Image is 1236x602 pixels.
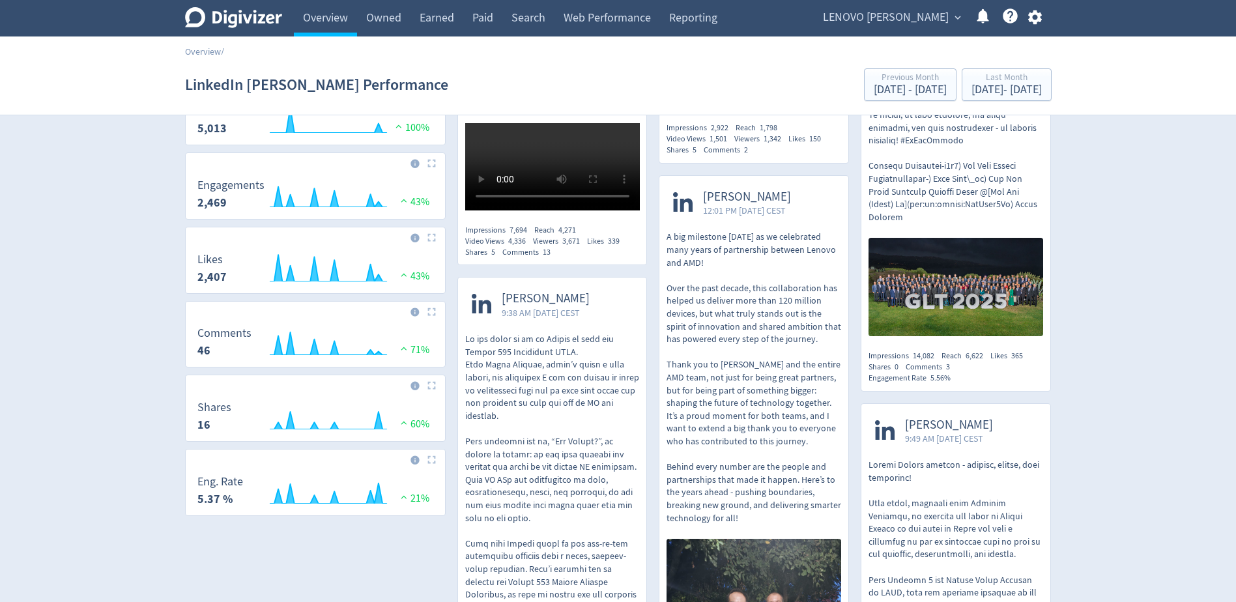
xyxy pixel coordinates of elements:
[502,291,590,306] span: [PERSON_NAME]
[185,46,221,57] a: Overview
[397,492,410,502] img: positive-performance.svg
[197,343,210,358] strong: 46
[397,343,410,353] img: positive-performance.svg
[874,84,947,96] div: [DATE] - [DATE]
[562,236,580,246] span: 3,671
[197,178,265,193] dt: Engagements
[191,327,440,362] svg: Comments 46
[185,64,448,106] h1: LinkedIn [PERSON_NAME] Performance
[905,432,993,445] span: 9:49 AM [DATE] CEST
[667,145,704,156] div: Shares
[465,247,502,258] div: Shares
[744,145,748,155] span: 2
[703,204,791,217] span: 12:01 PM [DATE] CEST
[191,401,440,436] svg: Shares 16
[392,121,405,131] img: positive-performance.svg
[197,491,233,507] strong: 5.37 %
[587,236,627,247] div: Likes
[946,362,950,372] span: 3
[734,134,788,145] div: Viewers
[869,238,1043,336] img: https://media.cf.digivizer.com/images/linkedin-139381074-urn:li:ugcPost:7377275478438486016-4506b...
[502,306,590,319] span: 9:38 AM [DATE] CEST
[191,179,440,214] svg: Engagements 2,469
[465,225,534,236] div: Impressions
[533,236,587,247] div: Viewers
[971,73,1042,84] div: Last Month
[427,159,436,167] img: Placeholder
[397,195,410,205] img: positive-performance.svg
[952,12,964,23] span: expand_more
[502,247,558,258] div: Comments
[397,418,410,427] img: positive-performance.svg
[197,417,210,433] strong: 16
[941,351,990,362] div: Reach
[197,252,227,267] dt: Likes
[197,474,243,489] dt: Eng. Rate
[788,134,828,145] div: Likes
[465,236,533,247] div: Video Views
[895,362,898,372] span: 0
[874,73,947,84] div: Previous Month
[704,145,755,156] div: Comments
[608,236,620,246] span: 339
[864,68,956,101] button: Previous Month[DATE] - [DATE]
[397,270,429,283] span: 43%
[397,270,410,279] img: positive-performance.svg
[905,418,993,433] span: [PERSON_NAME]
[197,400,231,415] dt: Shares
[197,269,227,285] strong: 2,407
[760,122,777,133] span: 1,798
[818,7,964,28] button: LENOVO [PERSON_NAME]
[397,492,429,505] span: 21%
[667,231,841,524] p: A big milestone [DATE] as we celebrated many years of partnership between Lenovo and AMD! Over th...
[966,351,983,361] span: 6,622
[703,190,791,205] span: [PERSON_NAME]
[191,105,440,139] svg: Viewers 5,013
[764,134,781,144] span: 1,342
[710,134,727,144] span: 1,501
[534,225,583,236] div: Reach
[543,247,551,257] span: 13
[906,362,957,373] div: Comments
[869,373,958,384] div: Engagement Rate
[491,247,495,257] span: 5
[971,84,1042,96] div: [DATE] - [DATE]
[693,145,697,155] span: 5
[869,351,941,362] div: Impressions
[427,308,436,316] img: Placeholder
[990,351,1030,362] div: Likes
[913,351,934,361] span: 14,082
[711,122,728,133] span: 2,922
[962,68,1052,101] button: Last Month[DATE]- [DATE]
[823,7,949,28] span: LENOVO [PERSON_NAME]
[197,195,227,210] strong: 2,469
[427,381,436,390] img: Placeholder
[221,46,224,57] span: /
[197,121,227,136] strong: 5,013
[197,326,252,341] dt: Comments
[809,134,821,144] span: 150
[392,121,429,134] span: 100%
[1011,351,1023,361] span: 365
[397,343,429,356] span: 71%
[558,225,576,235] span: 4,271
[191,476,440,510] svg: Eng. Rate 5.37 %
[191,253,440,288] svg: Likes 2,407
[667,122,736,134] div: Impressions
[397,418,429,431] span: 60%
[736,122,784,134] div: Reach
[427,233,436,242] img: Placeholder
[508,236,526,246] span: 4,336
[510,225,527,235] span: 7,694
[427,455,436,464] img: Placeholder
[869,362,906,373] div: Shares
[667,134,734,145] div: Video Views
[930,373,951,383] span: 5.56%
[397,195,429,208] span: 43%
